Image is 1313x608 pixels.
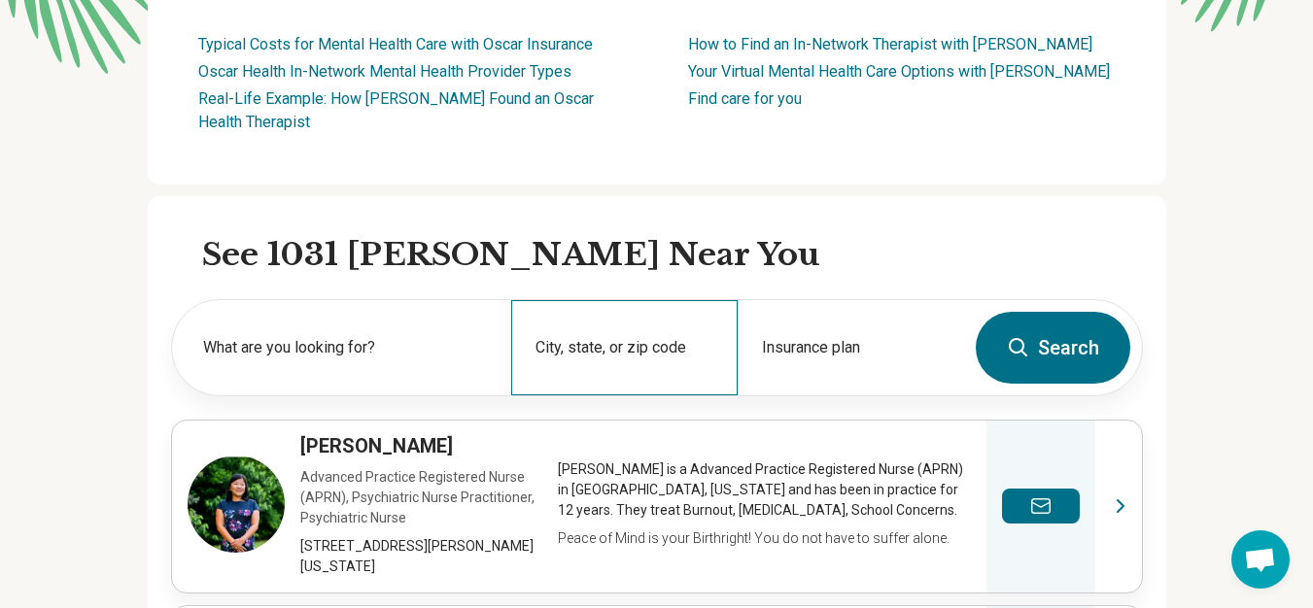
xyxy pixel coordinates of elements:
[198,89,594,131] a: Real-Life Example: How [PERSON_NAME] Found an Oscar Health Therapist
[1002,489,1080,524] button: Send a message
[202,235,1143,276] h2: See 1031 [PERSON_NAME] Near You
[688,35,1092,53] a: How to Find an In-Network Therapist with [PERSON_NAME]
[198,62,571,81] a: Oscar Health In-Network Mental Health Provider Types
[976,312,1130,384] button: Search
[688,89,802,108] a: Find care for you
[203,336,488,359] label: What are you looking for?
[688,62,1110,81] a: Your Virtual Mental Health Care Options with [PERSON_NAME]
[198,35,593,53] a: Typical Costs for Mental Health Care with Oscar Insurance
[1231,530,1290,589] div: Open chat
